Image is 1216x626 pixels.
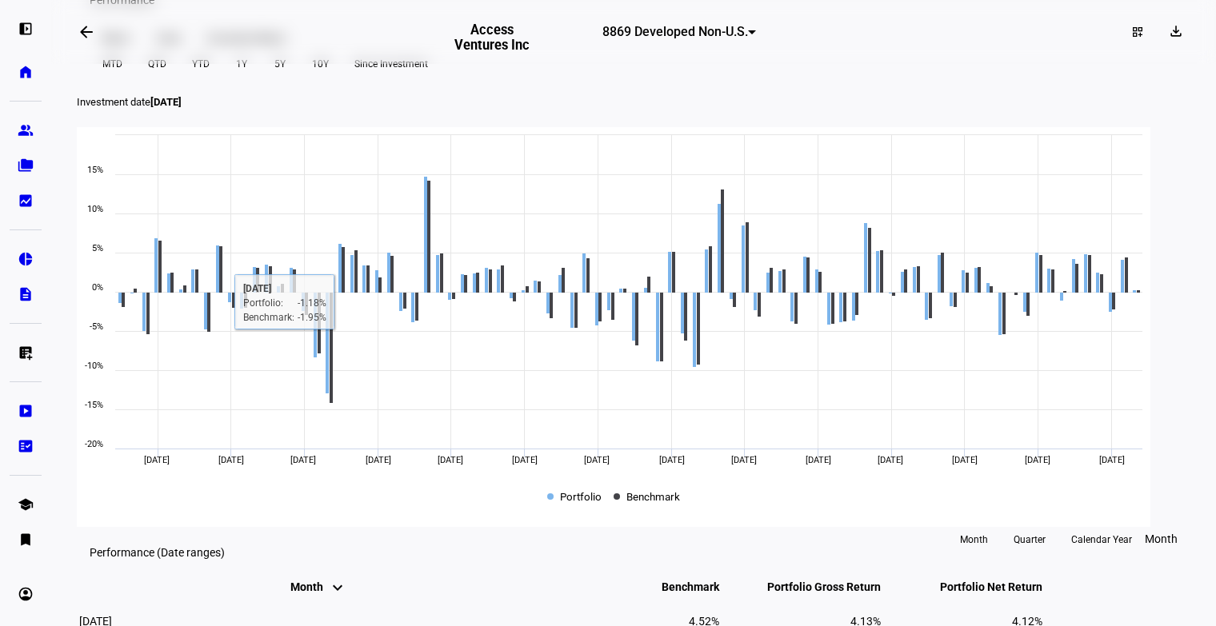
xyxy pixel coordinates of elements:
a: pie_chart [10,243,42,275]
span: [DATE] [878,455,903,465]
text: -15% [85,400,103,410]
eth-mat-symbol: fact_check [18,438,34,454]
span: [DATE] [584,455,610,465]
span: Calendar Year [1071,527,1132,552]
eth-mat-symbol: pie_chart [18,251,34,267]
text: -5% [90,321,103,332]
span: [DATE] [150,96,182,108]
span: MTD [102,51,122,77]
a: fact_check [10,430,42,462]
button: QTD [135,51,179,77]
span: [DATE] [438,455,463,465]
text: 10% [87,204,103,214]
a: group [10,114,42,146]
button: YTD [179,51,222,77]
span: [DATE] [731,455,757,465]
button: 10Y [299,51,342,77]
span: Since Investment [354,51,428,77]
a: home [10,56,42,88]
button: Since Investment [342,51,441,77]
eth-mat-symbol: account_circle [18,586,34,602]
span: 10Y [312,51,329,77]
span: Quarter [1014,527,1046,552]
span: Benchmark [626,488,680,503]
a: folder_copy [10,150,42,181]
span: [DATE] [144,455,170,465]
span: Month [1145,532,1178,545]
span: Portfolio [560,488,602,503]
span: 1Y [236,51,247,77]
span: 5Y [274,51,286,77]
span: 8869 Developed Non-U.S. [602,24,748,39]
button: 5Y [261,51,299,77]
a: slideshow [10,395,42,427]
span: Month [960,527,988,552]
mat-icon: keyboard_arrow_down [328,578,347,597]
span: Portfolio Gross Return [743,580,881,593]
button: Calendar Year [1058,527,1145,552]
text: 5% [92,243,103,253]
span: Benchmark [638,580,719,593]
text: -10% [85,361,103,371]
span: [DATE] [1099,455,1125,465]
text: 0% [92,282,103,293]
span: Month [290,580,347,593]
eth-mat-symbol: folder_copy [18,157,34,173]
span: [DATE] [218,455,244,465]
span: [DATE] [512,455,538,465]
eth-mat-symbol: list_alt_add [18,345,34,361]
span: [DATE] [290,455,316,465]
eth-mat-symbol: group [18,122,34,138]
text: 15% [87,165,103,175]
h3: Access Ventures Inc [446,22,538,53]
mat-icon: dashboard_customize [1131,26,1144,38]
span: YTD [192,51,210,77]
span: [DATE] [806,455,831,465]
a: bid_landscape [10,185,42,217]
eth-mat-symbol: bookmark [18,532,34,548]
eth-mat-symbol: home [18,64,34,80]
button: MTD [90,51,135,77]
eth-mat-symbol: school [18,496,34,512]
a: description [10,278,42,310]
button: Month [947,527,1001,552]
mat-icon: arrow_backwards [77,22,96,42]
span: [DATE] [1025,455,1050,465]
button: 1Y [222,51,261,77]
mat-icon: download [1168,23,1184,39]
span: [DATE] [952,455,978,465]
eth-mat-symbol: slideshow [18,403,34,419]
eth-mat-symbol: bid_landscape [18,193,34,209]
span: [DATE] [659,455,685,465]
button: Quarter [1001,527,1058,552]
eth-data-table-title: Performance (Date ranges) [90,546,225,559]
span: Portfolio Net Return [916,580,1042,593]
span: QTD [148,51,166,77]
text: -20% [85,439,103,449]
eth-mat-symbol: description [18,286,34,302]
p: Investment date [77,96,1190,108]
eth-mat-symbol: left_panel_open [18,21,34,37]
span: [DATE] [366,455,391,465]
